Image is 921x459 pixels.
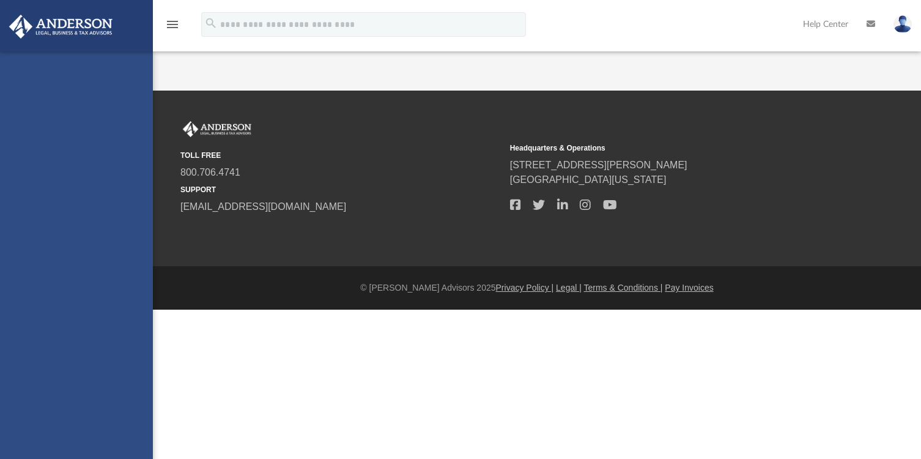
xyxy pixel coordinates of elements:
div: © [PERSON_NAME] Advisors 2025 [153,282,921,294]
a: [GEOGRAPHIC_DATA][US_STATE] [510,174,667,185]
img: User Pic [893,15,912,33]
a: Legal | [556,283,582,293]
small: SUPPORT [180,184,501,195]
img: Anderson Advisors Platinum Portal [180,121,254,137]
i: menu [165,17,180,32]
a: Pay Invoices [665,283,713,293]
small: TOLL FREE [180,150,501,161]
a: [EMAIL_ADDRESS][DOMAIN_NAME] [180,201,346,212]
a: [STREET_ADDRESS][PERSON_NAME] [510,160,687,170]
small: Headquarters & Operations [510,143,831,154]
a: Terms & Conditions | [584,283,663,293]
i: search [204,17,218,30]
img: Anderson Advisors Platinum Portal [6,15,116,39]
a: menu [165,23,180,32]
a: Privacy Policy | [496,283,554,293]
a: 800.706.4741 [180,167,240,177]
